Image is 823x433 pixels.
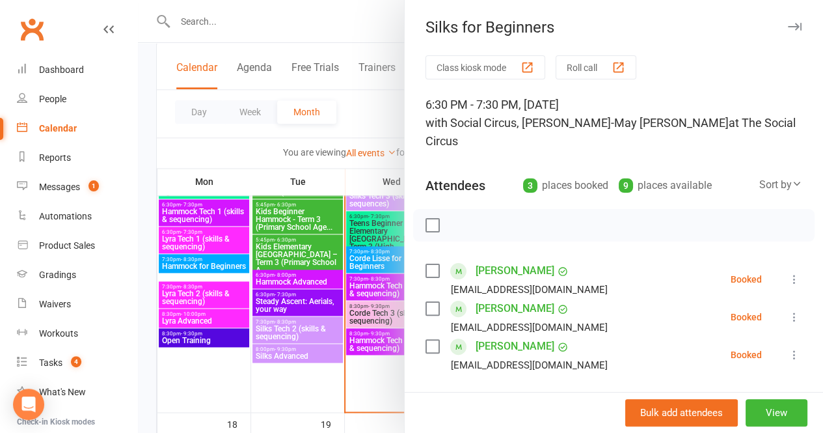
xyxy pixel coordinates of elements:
div: Sort by [759,176,802,193]
div: Tasks [39,357,62,368]
button: Roll call [556,55,636,79]
a: Dashboard [17,55,137,85]
div: Product Sales [39,240,95,251]
div: Workouts [39,328,78,339]
button: View [746,399,807,426]
a: Clubworx [16,13,48,46]
div: 9 [619,178,633,193]
a: [PERSON_NAME] [476,260,554,281]
div: places booked [523,176,608,195]
a: Waivers [17,290,137,319]
a: Reports [17,143,137,173]
a: Messages 1 [17,173,137,202]
div: 6:30 PM - 7:30 PM, [DATE] [425,96,802,150]
div: [EMAIL_ADDRESS][DOMAIN_NAME] [451,281,608,298]
div: Calendar [39,123,77,133]
div: What's New [39,387,86,397]
div: Booked [731,313,762,322]
a: Automations [17,202,137,231]
div: Automations [39,211,92,221]
span: 4 [71,356,81,367]
div: Attendees [425,176,485,195]
div: People [39,94,66,104]
a: Calendar [17,114,137,143]
div: Booked [731,350,762,359]
a: Tasks 4 [17,348,137,378]
a: Product Sales [17,231,137,260]
span: with Social Circus, [PERSON_NAME]-May [PERSON_NAME] [425,116,729,130]
a: What's New [17,378,137,407]
div: Dashboard [39,64,84,75]
div: Open Intercom Messenger [13,389,44,420]
div: 3 [523,178,537,193]
button: Bulk add attendees [625,399,738,426]
span: 1 [88,180,99,191]
a: [PERSON_NAME] [476,336,554,357]
div: Booked [731,275,762,284]
a: [PERSON_NAME] [476,298,554,319]
div: [EMAIL_ADDRESS][DOMAIN_NAME] [451,319,608,336]
div: places available [619,176,712,195]
div: Silks for Beginners [405,18,823,36]
div: Reports [39,152,71,163]
a: Gradings [17,260,137,290]
button: Class kiosk mode [425,55,545,79]
div: Waivers [39,299,71,309]
div: Gradings [39,270,76,280]
a: Workouts [17,319,137,348]
div: [EMAIL_ADDRESS][DOMAIN_NAME] [451,357,608,374]
div: Messages [39,182,80,192]
a: People [17,85,137,114]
